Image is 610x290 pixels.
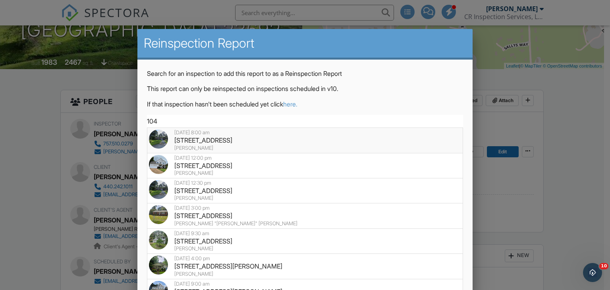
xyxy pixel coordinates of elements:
div: [DATE] 3:00 pm [149,205,461,211]
div: [DATE] 12:30 pm [149,180,461,186]
div: [STREET_ADDRESS] [149,161,461,170]
div: [STREET_ADDRESS][PERSON_NAME] [149,262,461,271]
p: Search for an inspection to add this report to as a Reinspection Report [147,69,463,78]
img: 9390381%2Fcover_photos%2F3k854uexRoVZoHulxHuO%2Foriginal.jpg [149,205,168,224]
img: streetview [149,130,168,149]
a: here. [283,100,297,108]
img: 9510025%2Fcover_photos%2FAMl8wxwxvaJecs6trIqj%2Foriginal.jpg [149,155,168,174]
span: 10 [599,263,608,269]
p: This report can only be reinspected on inspections scheduled in v10. [147,84,463,93]
div: [PERSON_NAME] [149,246,461,252]
div: [STREET_ADDRESS] [149,186,461,195]
input: Search for an address, buyer, or agent [147,115,463,128]
h2: Reinspection Report [144,35,467,51]
div: [PERSON_NAME] [149,170,461,176]
div: [STREET_ADDRESS] [149,211,461,220]
div: [DATE] 12:00 pm [149,155,461,161]
div: [STREET_ADDRESS] [149,237,461,246]
img: streetview [149,180,168,199]
div: [DATE] 4:00 pm [149,255,461,262]
div: [PERSON_NAME] "[PERSON_NAME]" [PERSON_NAME] [149,220,461,227]
div: [DATE] 9:00 am [149,281,461,287]
div: [STREET_ADDRESS] [149,136,461,145]
img: 9053800%2Fcover_photos%2FIGApQk70gYL7HRCBuK8R%2Foriginal.jpg [149,255,168,275]
div: [PERSON_NAME] [149,195,461,201]
p: If that inspection hasn't been scheduled yet click [147,100,463,108]
div: [PERSON_NAME] [149,271,461,277]
img: 9069454%2Fcover_photos%2F17MyJAYwUTPkNWaFNt88%2Foriginal.jpg [149,230,168,249]
div: [PERSON_NAME] [149,145,461,151]
div: [DATE] 8:00 am [149,130,461,136]
div: [DATE] 9:30 am [149,230,461,237]
iframe: Intercom live chat [583,263,602,282]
